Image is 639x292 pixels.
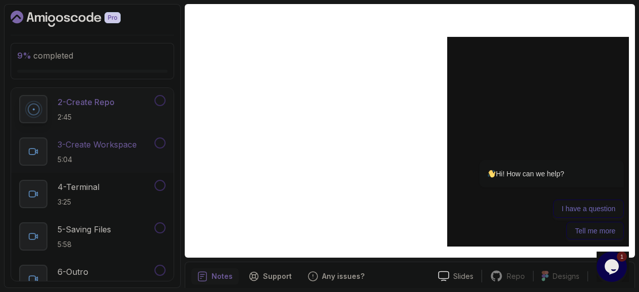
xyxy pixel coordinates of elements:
[11,11,144,27] a: Dashboard
[19,222,166,251] button: 5-Saving Files5:58
[507,271,525,281] p: Repo
[58,96,115,108] p: 2 - Create Repo
[430,271,482,281] a: Slides
[58,138,137,151] p: 3 - Create Workspace
[322,271,364,281] p: Any issues?
[243,268,298,284] button: Support button
[263,271,292,281] p: Support
[58,266,88,278] p: 6 - Outro
[302,268,370,284] button: Feedback button
[19,137,166,166] button: 3-Create Workspace5:04
[58,197,99,207] p: 3:25
[588,271,628,281] button: Share
[58,239,111,250] p: 5:58
[19,180,166,208] button: 4-Terminal3:25
[211,271,233,281] p: Notes
[58,181,99,193] p: 4 - Terminal
[553,271,579,281] p: Designs
[17,51,31,61] span: 9 %
[597,252,629,282] iframe: chat widget
[17,51,73,61] span: completed
[185,4,635,258] iframe: To enrich screen reader interactions, please activate Accessibility in Grammarly extension settings
[58,112,115,122] p: 2:45
[453,271,473,281] p: Slides
[447,37,629,247] iframe: chat widget
[19,95,166,123] button: 2-Create Repo2:45
[58,223,111,235] p: 5 - Saving Files
[58,155,137,165] p: 5:04
[191,268,239,284] button: notes button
